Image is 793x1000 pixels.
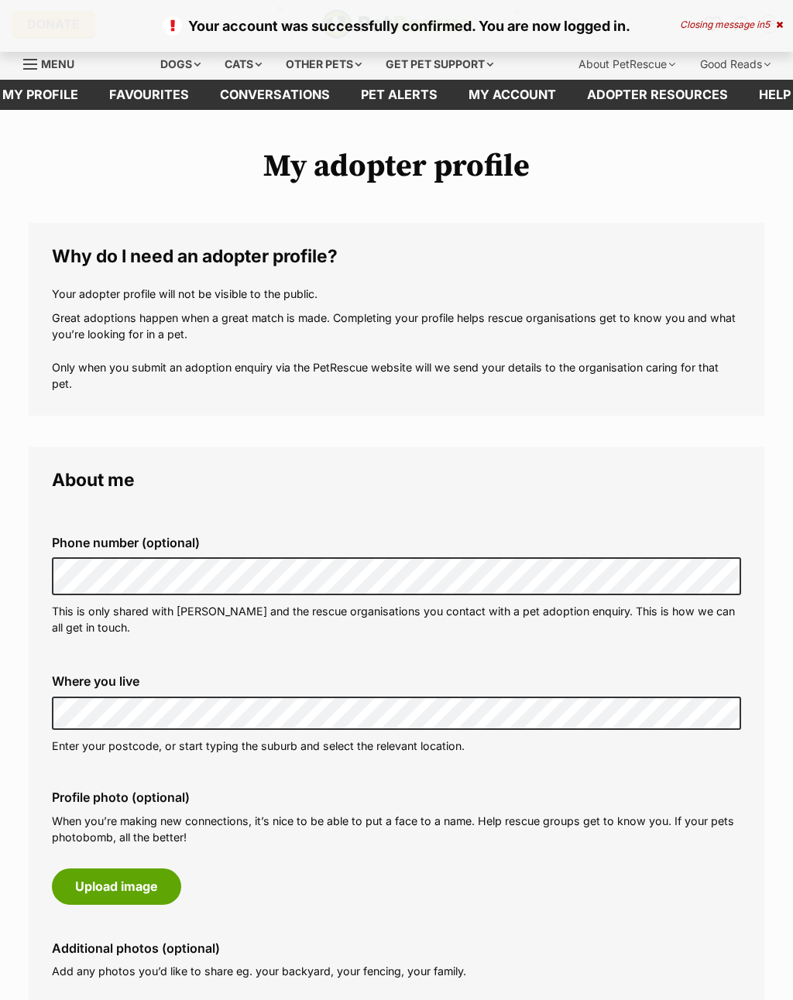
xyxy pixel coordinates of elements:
p: Great adoptions happen when a great match is made. Completing your profile helps rescue organisat... [52,310,741,392]
a: Menu [23,49,85,77]
a: My account [453,80,572,110]
p: This is only shared with [PERSON_NAME] and the rescue organisations you contact with a pet adopti... [52,603,741,636]
h1: My adopter profile [29,149,764,184]
div: Get pet support [375,49,504,80]
p: Enter your postcode, or start typing the suburb and select the relevant location. [52,738,741,754]
div: Dogs [149,49,211,80]
span: Menu [41,57,74,70]
a: conversations [204,80,345,110]
label: Where you live [52,674,741,688]
fieldset: Why do I need an adopter profile? [29,223,764,416]
p: When you’re making new connections, it’s nice to be able to put a face to a name. Help rescue gro... [52,813,741,846]
a: Pet alerts [345,80,453,110]
p: Your adopter profile will not be visible to the public. [52,286,741,302]
label: Phone number (optional) [52,536,741,550]
label: Profile photo (optional) [52,790,741,804]
div: About PetRescue [568,49,686,80]
div: Good Reads [689,49,781,80]
legend: Why do I need an adopter profile? [52,246,741,266]
div: Other pets [275,49,372,80]
a: Favourites [94,80,204,110]
label: Additional photos (optional) [52,941,741,955]
button: Upload image [52,868,181,904]
div: Cats [214,49,273,80]
p: Add any photos you’d like to share eg. your backyard, your fencing, your family. [52,963,741,979]
a: Adopter resources [572,80,743,110]
legend: About me [52,470,741,490]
